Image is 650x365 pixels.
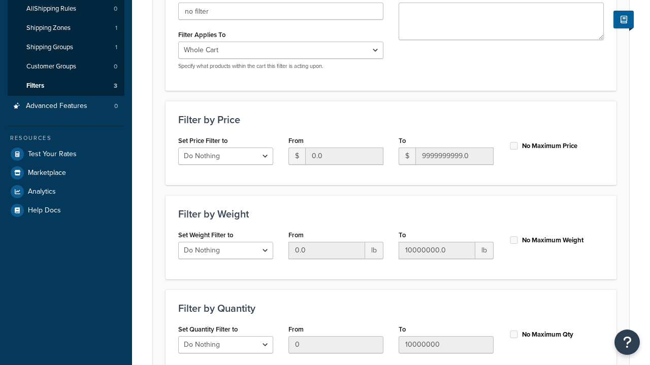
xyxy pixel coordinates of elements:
[115,24,117,32] span: 1
[114,62,117,71] span: 0
[26,43,73,52] span: Shipping Groups
[26,5,76,13] span: All Shipping Rules
[399,148,415,165] span: $
[28,188,56,196] span: Analytics
[178,114,604,125] h3: Filter by Price
[288,325,304,333] label: From
[8,182,124,201] a: Analytics
[8,164,124,182] a: Marketplace
[288,137,304,144] label: From
[8,77,124,95] a: Filters3
[613,11,634,28] button: Show Help Docs
[8,97,124,116] a: Advanced Features0
[26,82,44,90] span: Filters
[8,145,124,163] a: Test Your Rates
[475,242,494,259] span: lb
[399,137,406,144] label: To
[8,201,124,220] a: Help Docs
[8,77,124,95] li: Filters
[178,31,225,39] label: Filter Applies To
[365,242,383,259] span: lb
[8,57,124,76] li: Customer Groups
[26,24,71,32] span: Shipping Zones
[522,330,573,339] label: No Maximum Qty
[8,57,124,76] a: Customer Groups0
[115,43,117,52] span: 1
[8,38,124,57] a: Shipping Groups1
[114,102,118,111] span: 0
[28,169,66,177] span: Marketplace
[8,97,124,116] li: Advanced Features
[8,19,124,38] li: Shipping Zones
[28,150,77,159] span: Test Your Rates
[522,236,583,245] label: No Maximum Weight
[399,231,406,239] label: To
[178,62,383,70] p: Specify what products within the cart this filter is acting upon.
[614,330,640,355] button: Open Resource Center
[522,141,577,151] label: No Maximum Price
[8,134,124,142] div: Resources
[288,148,305,165] span: $
[26,62,76,71] span: Customer Groups
[114,5,117,13] span: 0
[28,206,61,215] span: Help Docs
[288,231,304,239] label: From
[178,231,233,239] label: Set Weight Filter to
[178,208,604,220] h3: Filter by Weight
[178,137,227,144] label: Set Price Filter to
[8,19,124,38] a: Shipping Zones1
[26,102,87,111] span: Advanced Features
[178,303,604,314] h3: Filter by Quantity
[8,38,124,57] li: Shipping Groups
[114,82,117,90] span: 3
[178,325,238,333] label: Set Quantity Filter to
[399,325,406,333] label: To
